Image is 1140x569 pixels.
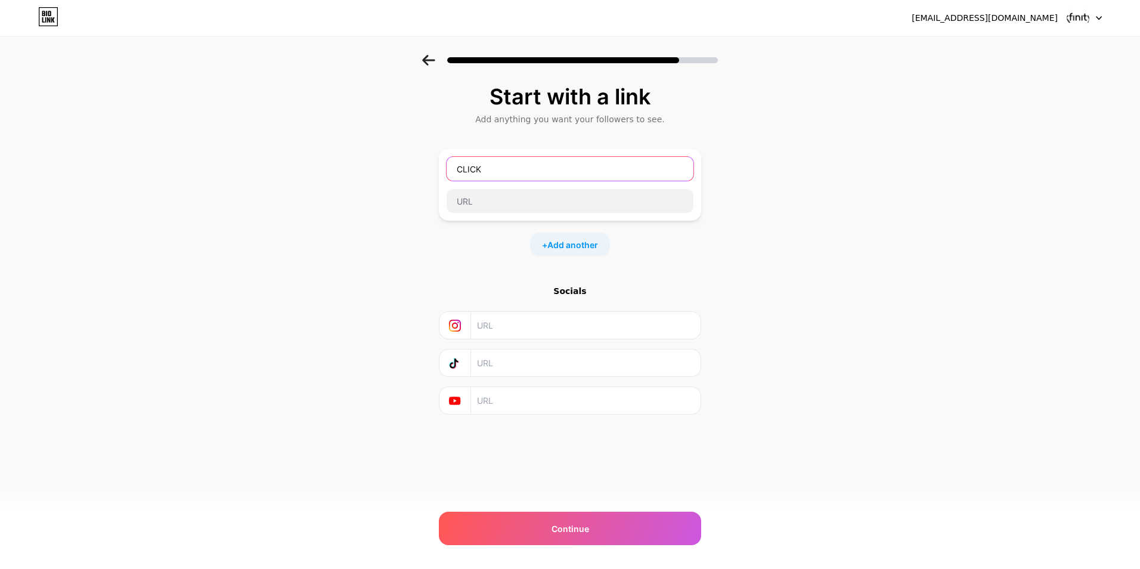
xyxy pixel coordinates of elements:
[530,233,610,256] div: +
[477,312,693,339] input: URL
[477,350,693,376] input: URL
[445,113,695,125] div: Add anything you want your followers to see.
[439,285,701,297] div: Socials
[547,239,598,251] span: Add another
[552,522,589,535] span: Continue
[912,12,1058,24] div: [EMAIL_ADDRESS][DOMAIN_NAME]
[1067,7,1089,29] img: sdcdhdd
[477,387,693,414] input: URL
[447,157,693,181] input: Link name
[445,85,695,109] div: Start with a link
[447,189,693,213] input: URL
